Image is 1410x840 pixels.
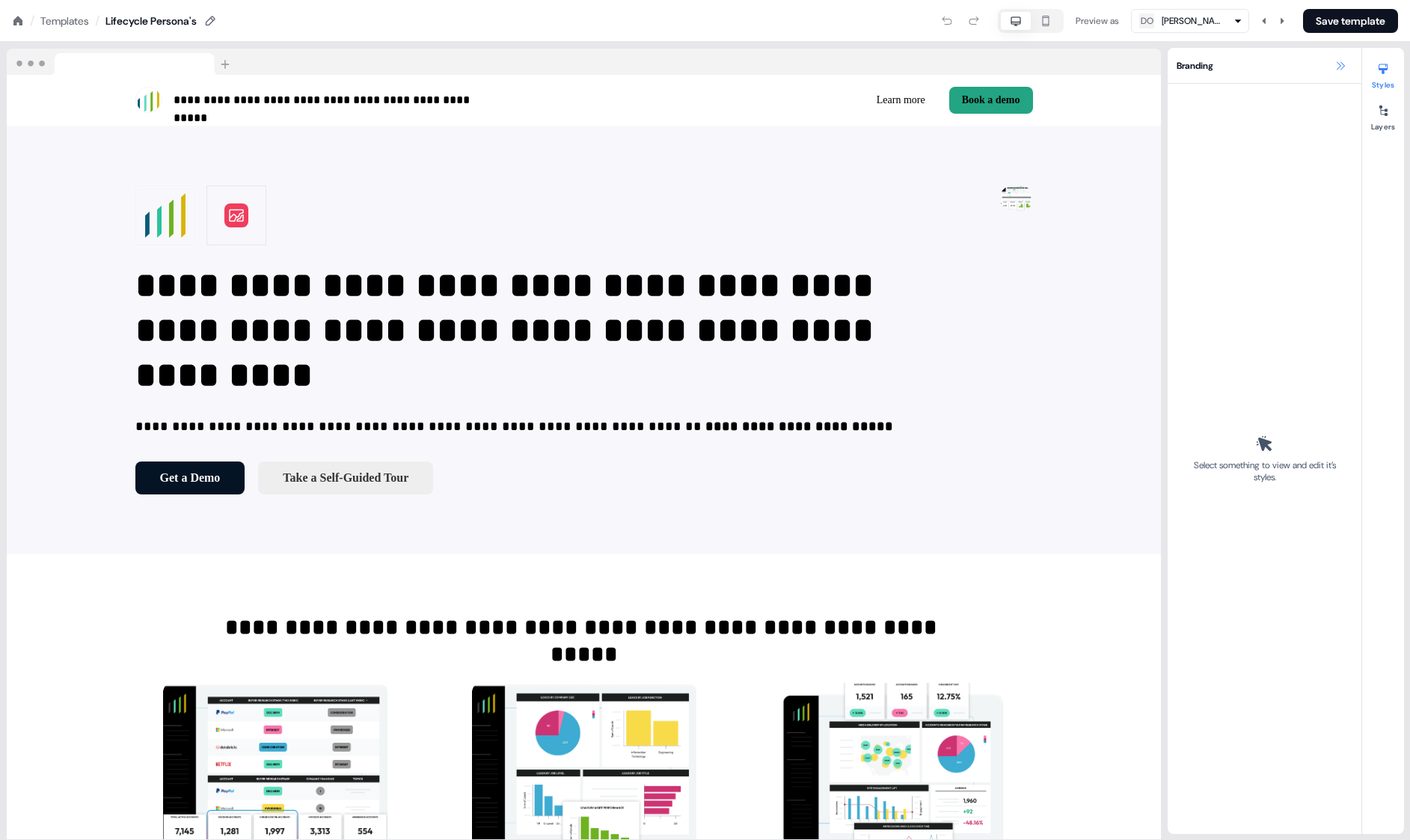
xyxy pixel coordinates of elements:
[590,87,1033,114] div: Learn moreBook a demo
[1189,459,1340,483] div: Select something to view and edit it’s styles.
[258,462,433,494] button: Take a Self-Guided Tour
[1303,9,1398,33] button: Save template
[7,49,236,76] img: Browser topbar
[135,462,958,494] div: Get a DemoTake a Self-Guided Tour
[105,13,197,28] div: Lifecycle Persona's
[40,13,89,28] a: Templates
[865,87,937,114] button: Learn more
[88,123,138,135] span: First name
[30,13,34,29] div: /
[135,462,245,494] button: Get a Demo
[1362,99,1404,132] button: Layers
[88,200,137,212] span: Last name
[88,352,162,364] span: Company name
[88,429,280,473] iframe: reCAPTCHA
[1000,186,1033,494] div: Image
[1162,13,1222,28] div: [PERSON_NAME]
[88,47,160,59] span: Business Email
[1141,13,1153,28] div: DO
[1076,13,1119,28] div: Preview as
[1168,48,1361,84] div: Branding
[88,276,124,288] span: Job title
[1362,57,1404,90] button: Styles
[1000,186,1033,211] img: Image
[95,13,99,29] div: /
[1131,9,1249,33] button: DO[PERSON_NAME]
[949,87,1033,114] button: Book a demo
